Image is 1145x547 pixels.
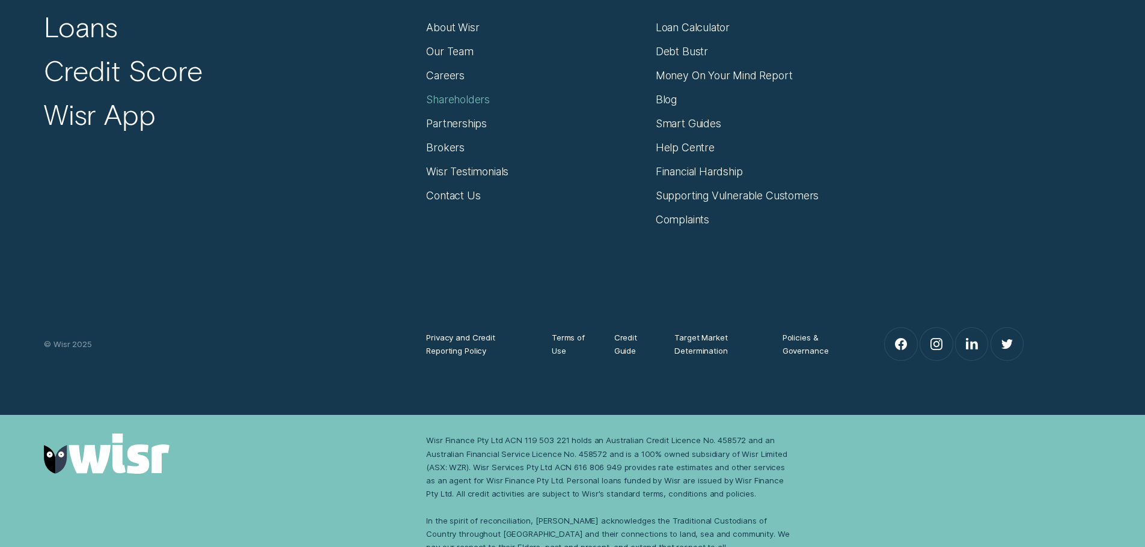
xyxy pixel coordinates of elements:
a: Smart Guides [656,117,721,130]
a: Help Centre [656,141,715,154]
a: Supporting Vulnerable Customers [656,189,819,202]
a: About Wisr [426,21,479,34]
a: Wisr Testimonials [426,165,508,178]
img: Wisr [44,434,169,474]
a: Twitter [991,328,1023,360]
a: Financial Hardship [656,165,743,178]
a: LinkedIn [956,328,988,360]
a: Partnerships [426,117,487,130]
a: Wisr App [44,97,155,132]
a: Shareholders [426,93,490,106]
a: Privacy and Credit Reporting Policy [426,331,528,357]
a: Facebook [885,328,917,360]
a: Loans [44,10,117,44]
a: Target Market Determination [674,331,758,357]
a: Blog [656,93,677,106]
a: Complaints [656,213,709,226]
a: Brokers [426,141,465,154]
a: Terms of Use [552,331,590,357]
a: Loan Calculator [656,21,730,34]
a: Credit Guide [614,331,651,357]
a: Money On Your Mind Report [656,69,793,82]
a: Credit Score [44,53,203,88]
a: Policies & Governance [783,331,847,357]
a: Careers [426,69,465,82]
div: © Wisr 2025 [37,337,420,351]
a: Instagram [920,328,952,360]
a: Debt Bustr [656,45,708,58]
a: Our Team [426,45,474,58]
a: Contact Us [426,189,480,202]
